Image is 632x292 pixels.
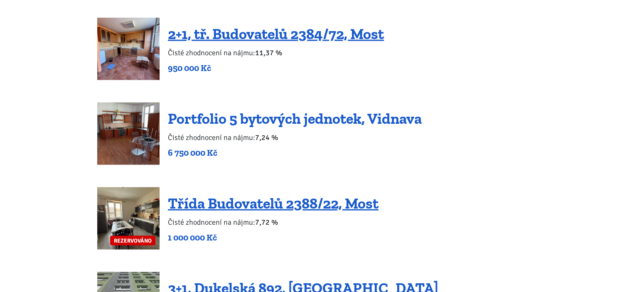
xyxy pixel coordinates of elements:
a: Portfolio 5 bytových jednotek, Vidnava [168,110,422,128]
b: 7,72 % [255,218,278,227]
span: REZERVOVÁNO [110,236,155,245]
p: 1 000 000 Kč [168,232,379,243]
p: 6 750 000 Kč [168,147,422,159]
a: Třída Budovatelů 2388/22, Most [168,194,379,212]
p: Čisté zhodnocení na nájmu: [168,132,422,143]
p: 950 000 Kč [168,62,384,74]
p: Čisté zhodnocení na nájmu: [168,47,384,59]
b: 7,24 % [255,133,278,142]
p: Čisté zhodnocení na nájmu: [168,216,379,228]
a: 2+1, tř. Budovatelů 2384/72, Most [168,25,384,43]
a: REZERVOVÁNO [97,187,160,250]
b: 11,37 % [255,48,282,57]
